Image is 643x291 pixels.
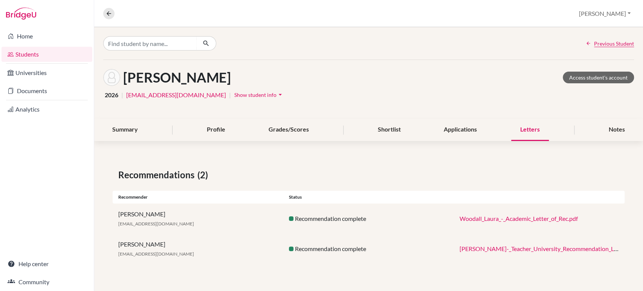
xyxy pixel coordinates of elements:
div: Summary [103,119,147,141]
div: Notes [600,119,634,141]
a: Previous Student [586,40,634,47]
span: 2026 [105,90,118,100]
div: Status [283,194,454,201]
div: Grades/Scores [260,119,318,141]
a: Access student's account [563,72,634,83]
img: Laura Woodall's avatar [103,69,120,86]
span: Previous Student [594,40,634,47]
a: Analytics [2,102,92,117]
div: [PERSON_NAME] [113,210,283,228]
button: [PERSON_NAME] [576,6,634,21]
span: [EMAIL_ADDRESS][DOMAIN_NAME] [118,221,194,227]
a: Community [2,274,92,289]
img: Bridge-U [6,8,36,20]
div: Recommendation complete [283,214,454,223]
i: arrow_drop_down [276,91,284,98]
a: Help center [2,256,92,271]
a: Students [2,47,92,62]
a: [PERSON_NAME]-_Teacher_University_Recommendation_Letter.pdf [460,245,636,252]
a: Home [2,29,92,44]
span: (2) [197,168,211,182]
a: Woodall_Laura_-_Academic_Letter_of_Rec.pdf [460,215,578,222]
h1: [PERSON_NAME] [123,69,231,86]
button: Show student infoarrow_drop_down [234,89,284,101]
input: Find student by name... [103,36,197,51]
div: Recommendation complete [283,244,454,253]
div: Applications [435,119,486,141]
div: Letters [511,119,549,141]
span: [EMAIL_ADDRESS][DOMAIN_NAME] [118,251,194,257]
a: Universities [2,65,92,80]
div: [PERSON_NAME] [113,240,283,258]
div: Recommender [113,194,283,201]
span: Recommendations [118,168,197,182]
a: [EMAIL_ADDRESS][DOMAIN_NAME] [126,90,226,100]
a: Documents [2,83,92,98]
div: Profile [198,119,234,141]
div: Shortlist [368,119,409,141]
span: | [229,90,231,100]
span: | [121,90,123,100]
span: Show student info [234,92,276,98]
